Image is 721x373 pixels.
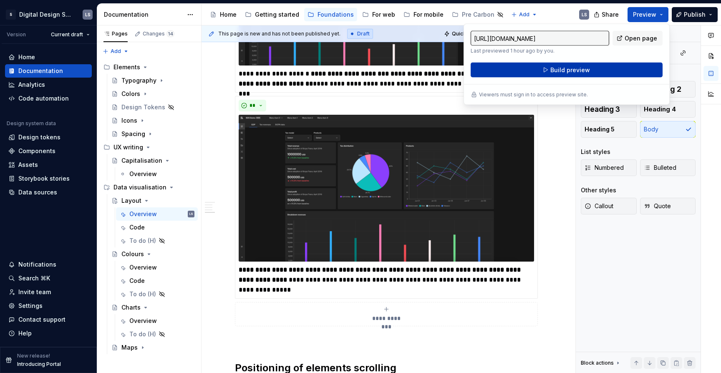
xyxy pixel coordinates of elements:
[359,8,398,21] a: For web
[108,127,198,141] a: Spacing
[121,250,144,258] div: Colours
[585,105,620,113] span: Heading 3
[116,328,198,341] a: To do (H)
[519,11,529,18] span: Add
[116,234,198,247] a: To do (H)
[582,11,587,18] div: LS
[129,317,157,325] div: Overview
[18,315,66,324] div: Contact support
[129,330,156,338] div: To do (H)
[5,50,92,64] a: Home
[18,274,50,282] div: Search ⌘K
[100,141,198,154] div: UX writing
[116,274,198,287] a: Code
[400,8,447,21] a: For mobile
[18,174,70,183] div: Storybook stories
[357,30,370,37] span: Draft
[581,159,637,176] button: Numbered
[108,74,198,87] a: Typography
[239,115,534,262] img: 7f2c7825-bd8c-4c33-8984-846f1c87c095.png
[121,130,145,138] div: Spacing
[100,45,131,57] button: Add
[581,148,610,156] div: List styles
[121,116,137,125] div: Icons
[672,7,718,22] button: Publish
[108,87,198,101] a: Colors
[113,183,166,192] div: Data visualisation
[5,131,92,144] a: Design tokens
[18,188,57,197] div: Data sources
[581,186,616,194] div: Other styles
[108,101,198,114] a: Design Tokens
[104,10,183,19] div: Documentation
[108,154,198,167] a: Capitalisation
[113,143,143,151] div: UX writing
[116,167,198,181] a: Overview
[18,302,43,310] div: Settings
[5,313,92,326] button: Contact support
[684,10,706,19] span: Publish
[5,78,92,91] a: Analytics
[640,159,696,176] button: Bulleted
[413,10,444,19] div: For mobile
[581,357,621,369] div: Block actions
[640,198,696,214] button: Quote
[581,101,637,118] button: Heading 3
[449,8,507,21] a: Pre Carbon
[121,90,140,98] div: Colors
[18,81,45,89] div: Analytics
[121,343,138,352] div: Maps
[121,197,141,205] div: Layout
[5,144,92,158] a: Components
[7,120,56,127] div: Design system data
[633,10,656,19] span: Preview
[581,198,637,214] button: Callout
[129,290,156,298] div: To do (H)
[613,31,663,46] a: Open page
[143,30,174,37] div: Changes
[318,10,354,19] div: Foundations
[166,30,174,37] span: 14
[471,63,663,78] button: Build preview
[471,48,609,54] p: Last previewed 1 hour ago by you.
[5,285,92,299] a: Invite team
[121,76,156,85] div: Typography
[7,31,26,38] div: Version
[18,94,69,103] div: Code automation
[5,92,92,105] a: Code automation
[18,161,38,169] div: Assets
[100,60,198,354] div: Page tree
[17,353,50,359] p: New release!
[129,210,157,218] div: Overview
[129,237,156,245] div: To do (H)
[255,10,299,19] div: Getting started
[18,147,55,155] div: Components
[47,29,93,40] button: Current draft
[116,287,198,301] a: To do (H)
[17,361,61,368] p: Introducing Portal
[644,164,676,172] span: Bulleted
[129,223,145,232] div: Code
[121,103,165,111] div: Design Tokens
[18,329,32,338] div: Help
[85,11,91,18] div: LS
[644,105,676,113] span: Heading 4
[585,164,624,172] span: Numbered
[100,181,198,194] div: Data visualisation
[129,263,157,272] div: Overview
[509,9,540,20] button: Add
[304,8,357,21] a: Foundations
[218,30,340,37] span: This page is new and has not been published yet.
[581,121,637,138] button: Heading 5
[220,10,237,19] div: Home
[189,210,193,218] div: LS
[116,221,198,234] a: Code
[585,125,615,134] span: Heading 5
[5,258,92,271] button: Notifications
[18,53,35,61] div: Home
[5,272,92,285] button: Search ⌘K
[121,303,141,312] div: Charts
[129,277,145,285] div: Code
[116,261,198,274] a: Overview
[590,7,624,22] button: Share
